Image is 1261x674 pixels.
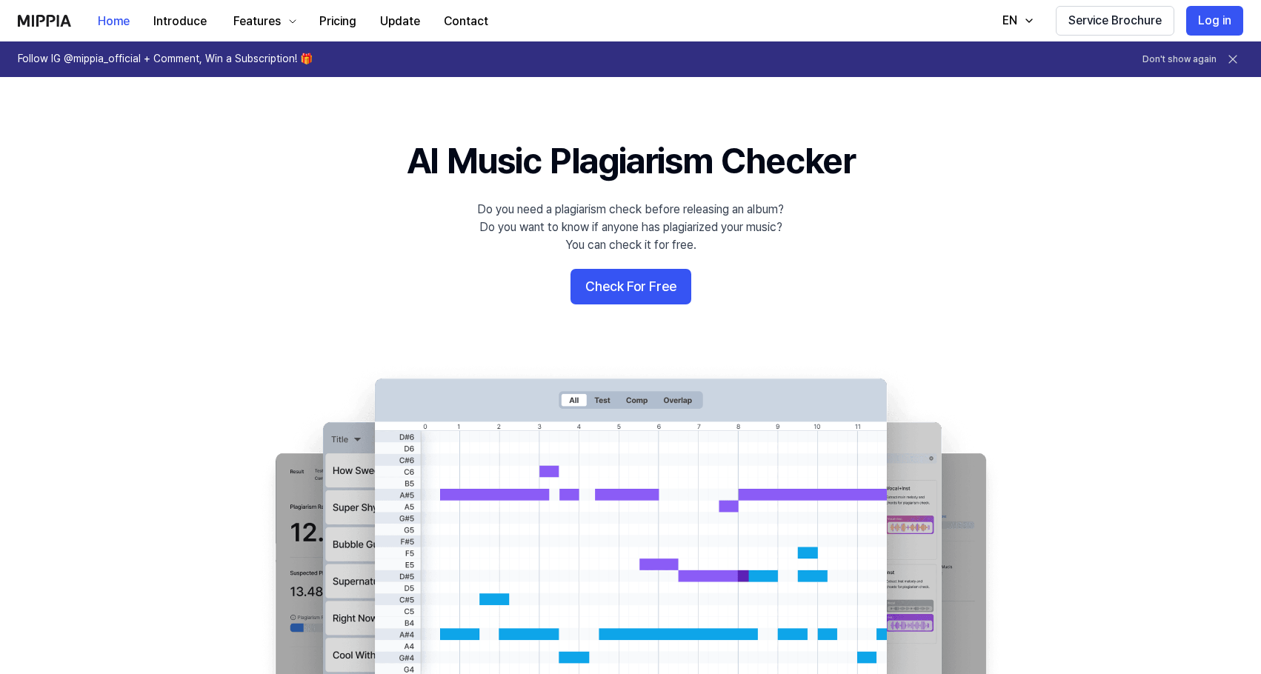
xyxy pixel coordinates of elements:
[86,7,142,36] button: Home
[18,15,71,27] img: logo
[307,7,368,36] button: Pricing
[142,7,219,36] button: Introduce
[1142,53,1217,66] button: Don't show again
[230,13,284,30] div: Features
[432,7,500,36] button: Contact
[368,1,432,41] a: Update
[219,7,307,36] button: Features
[86,1,142,41] a: Home
[1056,6,1174,36] button: Service Brochure
[988,6,1044,36] button: EN
[368,7,432,36] button: Update
[477,201,784,254] div: Do you need a plagiarism check before releasing an album? Do you want to know if anyone has plagi...
[407,136,855,186] h1: AI Music Plagiarism Checker
[570,269,691,304] button: Check For Free
[18,52,313,67] h1: Follow IG @mippia_official + Comment, Win a Subscription! 🎁
[1186,6,1243,36] button: Log in
[999,12,1020,30] div: EN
